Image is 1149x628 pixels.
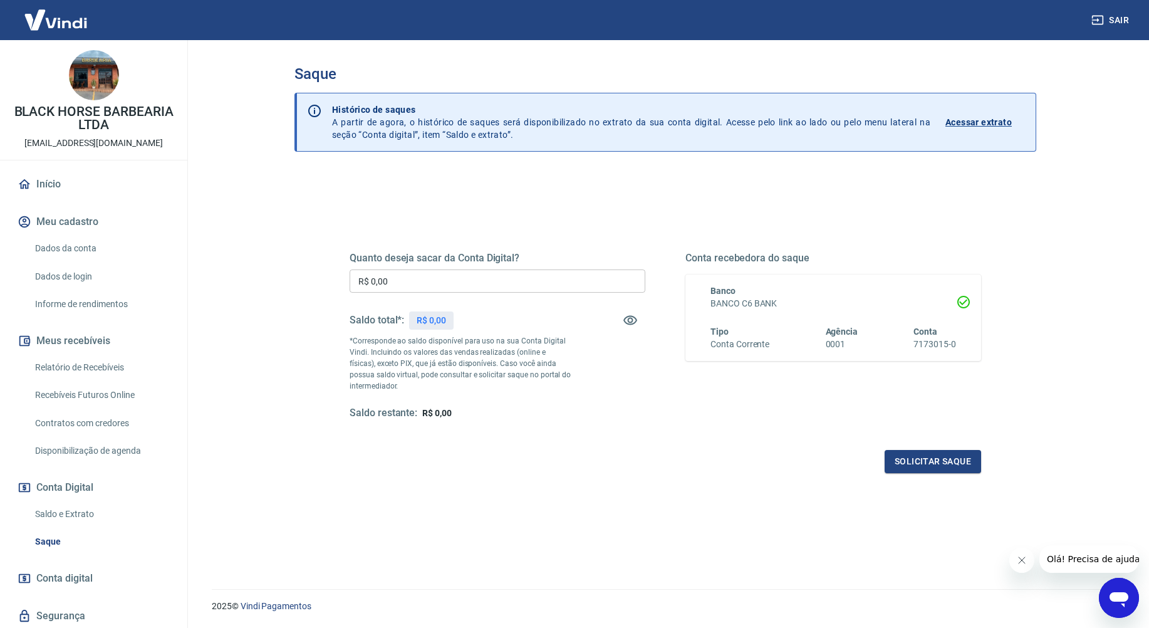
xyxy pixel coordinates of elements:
[30,382,172,408] a: Recebíveis Futuros Online
[913,327,937,337] span: Conta
[945,116,1012,128] p: Acessar extrato
[30,438,172,464] a: Disponibilização de agenda
[710,338,769,351] h6: Conta Corrente
[30,411,172,436] a: Contratos com credores
[15,208,172,236] button: Meu cadastro
[350,252,645,264] h5: Quanto deseja sacar da Conta Digital?
[826,338,858,351] h6: 0001
[350,407,417,420] h5: Saldo restante:
[30,529,172,555] a: Saque
[1089,9,1134,32] button: Sair
[212,600,1119,613] p: 2025 ©
[241,601,311,611] a: Vindi Pagamentos
[1099,578,1139,618] iframe: Botão para abrir a janela de mensagens
[1009,548,1034,573] iframe: Fechar mensagem
[945,103,1026,141] a: Acessar extrato
[15,327,172,355] button: Meus recebíveis
[350,335,571,392] p: *Corresponde ao saldo disponível para uso na sua Conta Digital Vindi. Incluindo os valores das ve...
[1039,545,1139,573] iframe: Mensagem da empresa
[15,1,96,39] img: Vindi
[422,408,452,418] span: R$ 0,00
[294,65,1036,83] h3: Saque
[332,103,930,116] p: Histórico de saques
[15,474,172,501] button: Conta Digital
[15,170,172,198] a: Início
[30,355,172,380] a: Relatório de Recebíveis
[30,236,172,261] a: Dados da conta
[36,570,93,587] span: Conta digital
[69,50,119,100] img: 766f379b-e7fa-49f7-b092-10fba0f56132.jpeg
[685,252,981,264] h5: Conta recebedora do saque
[826,327,858,337] span: Agência
[417,314,446,327] p: R$ 0,00
[30,291,172,317] a: Informe de rendimentos
[710,297,956,310] h6: BANCO C6 BANK
[710,286,736,296] span: Banco
[24,137,163,150] p: [EMAIL_ADDRESS][DOMAIN_NAME]
[10,105,177,132] p: BLACK HORSE BARBEARIA LTDA
[350,314,404,327] h5: Saldo total*:
[332,103,930,141] p: A partir de agora, o histórico de saques será disponibilizado no extrato da sua conta digital. Ac...
[8,9,105,19] span: Olá! Precisa de ajuda?
[710,327,729,337] span: Tipo
[30,264,172,290] a: Dados de login
[913,338,956,351] h6: 7173015-0
[15,565,172,592] a: Conta digital
[30,501,172,527] a: Saldo e Extrato
[885,450,981,473] button: Solicitar saque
